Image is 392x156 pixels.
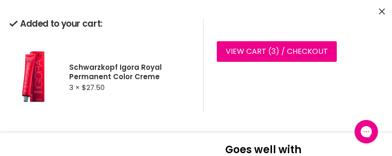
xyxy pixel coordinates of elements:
span: 3 × [69,82,80,92]
button: Close [379,7,385,17]
span: 3 [271,46,276,57]
span: $27.50 [82,82,105,92]
h2: Added to your cart: [9,19,188,29]
iframe: Gorgias live chat messenger [350,117,383,147]
a: View cart (3) / Checkout [217,41,337,62]
h2: Schwarzkopf Igora Royal Permanent Color Creme [69,63,188,81]
img: Schwarzkopf Igora Royal Permanent Color Creme [9,42,56,113]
